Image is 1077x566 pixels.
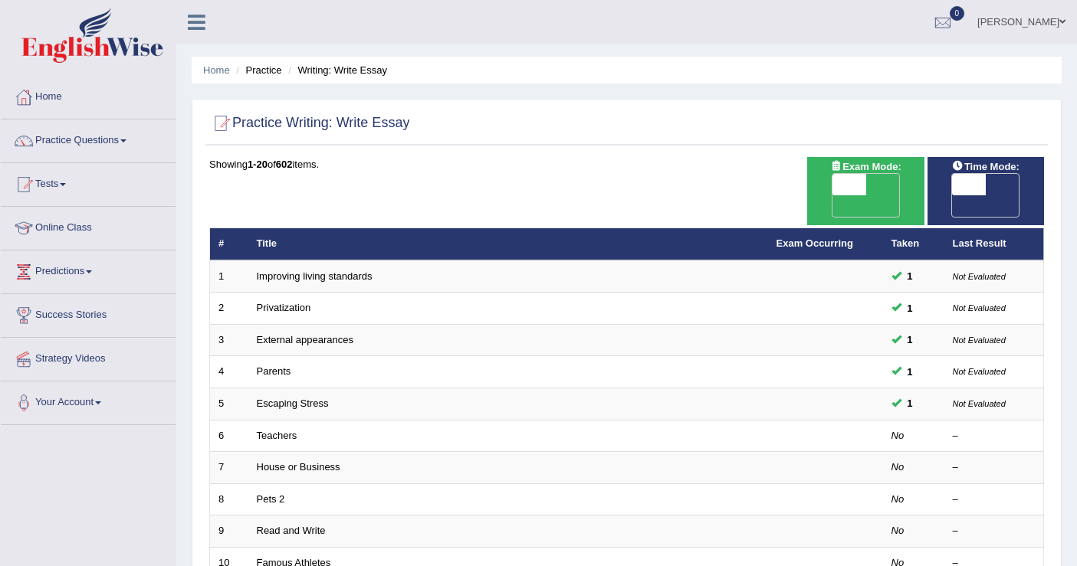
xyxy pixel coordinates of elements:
a: Parents [257,365,291,377]
div: – [953,429,1036,443]
th: Taken [883,228,944,260]
b: 602 [276,159,293,170]
b: 1-20 [248,159,268,170]
td: 2 [210,293,248,325]
a: External appearances [257,334,353,345]
a: Teachers [257,430,297,441]
li: Practice [232,63,281,77]
td: 8 [210,483,248,515]
a: Online Class [1,207,176,245]
small: Not Evaluated [953,399,1006,408]
a: Home [1,76,176,114]
th: # [210,228,248,260]
span: You can still take this question [901,332,919,348]
div: – [953,460,1036,475]
td: 3 [210,324,248,356]
td: 6 [210,420,248,452]
div: Show exams occurring in exams [807,157,924,225]
a: Escaping Stress [257,398,329,409]
td: 5 [210,388,248,420]
a: Strategy Videos [1,338,176,376]
span: You can still take this question [901,395,919,411]
small: Not Evaluated [953,335,1006,345]
div: – [953,524,1036,538]
a: Predictions [1,250,176,289]
span: You can still take this question [901,364,919,380]
em: No [891,461,905,473]
em: No [891,430,905,441]
a: Home [203,64,230,76]
th: Title [248,228,768,260]
a: Success Stories [1,294,176,332]
td: 4 [210,356,248,388]
div: Showing of items. [209,157,1044,172]
a: Read and Write [257,525,326,536]
li: Writing: Write Essay [284,63,387,77]
a: Exam Occurring [777,237,853,249]
span: 0 [950,6,965,21]
em: No [891,493,905,505]
a: Improving living standards [257,270,373,282]
a: House or Business [257,461,340,473]
td: 1 [210,260,248,293]
td: 9 [210,515,248,548]
small: Not Evaluated [953,367,1006,376]
span: You can still take this question [901,300,919,316]
td: 7 [210,452,248,484]
small: Not Evaluated [953,272,1006,281]
a: Practice Questions [1,119,176,158]
span: You can still take this question [901,268,919,284]
em: No [891,525,905,536]
span: Time Mode: [946,159,1026,175]
small: Not Evaluated [953,303,1006,312]
h2: Practice Writing: Write Essay [209,112,409,135]
a: Tests [1,163,176,201]
a: Pets 2 [257,493,285,505]
th: Last Result [944,228,1044,260]
a: Privatization [257,302,311,313]
a: Your Account [1,381,176,420]
div: – [953,492,1036,507]
span: Exam Mode: [824,159,907,175]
